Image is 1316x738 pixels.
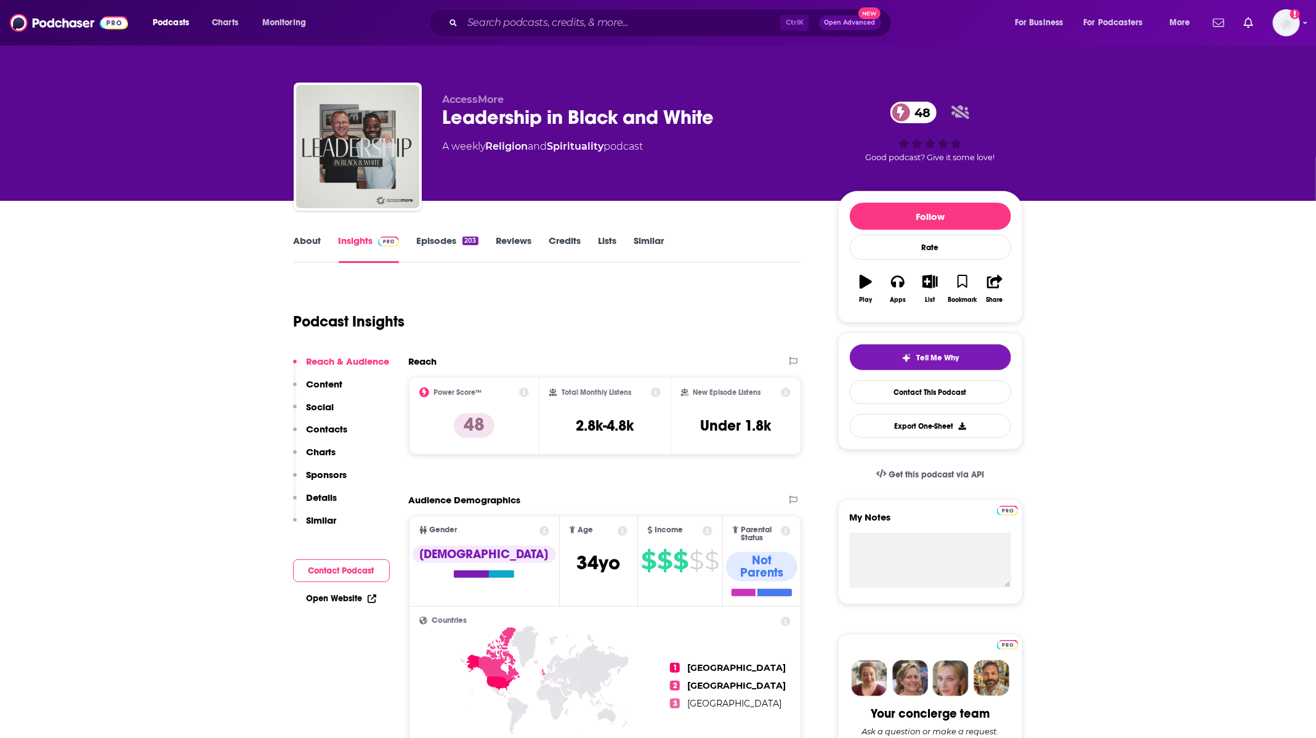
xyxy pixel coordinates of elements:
[916,353,959,363] span: Tell Me Why
[890,102,937,123] a: 48
[440,9,903,37] div: Search podcasts, credits, & more...
[409,494,521,506] h2: Audience Demographics
[212,14,238,31] span: Charts
[670,681,680,691] span: 2
[549,235,581,263] a: Credits
[307,446,336,458] p: Charts
[866,460,995,490] a: Get this podcast via API
[926,296,935,304] div: List
[657,551,672,570] span: $
[262,14,306,31] span: Monitoring
[293,401,334,424] button: Social
[858,7,881,19] span: New
[432,617,467,625] span: Countries
[307,401,334,413] p: Social
[434,388,482,397] h2: Power Score™
[641,551,656,570] span: $
[578,526,593,534] span: Age
[293,446,336,469] button: Charts
[825,20,876,26] span: Open Advanced
[892,660,928,696] img: Barbara Profile
[430,526,458,534] span: Gender
[889,469,984,480] span: Get this podcast via API
[409,355,437,367] h2: Reach
[1006,13,1079,33] button: open menu
[307,469,347,481] p: Sponsors
[997,504,1019,516] a: Pro website
[486,140,528,152] a: Religion
[296,85,419,208] img: Leadership in Black and White
[576,551,620,575] span: 34 yo
[462,237,478,245] div: 203
[496,235,531,263] a: Reviews
[1169,14,1190,31] span: More
[670,663,680,673] span: 1
[862,726,999,736] div: Ask a question or make a request.
[1290,9,1300,19] svg: Add a profile image
[598,235,616,263] a: Lists
[948,296,977,304] div: Bookmark
[562,388,631,397] h2: Total Monthly Listens
[307,593,376,604] a: Open Website
[693,388,761,397] h2: New Episode Listens
[443,139,644,154] div: A weekly podcast
[987,296,1003,304] div: Share
[726,552,798,582] div: Not Parents
[997,506,1019,516] img: Podchaser Pro
[882,267,914,311] button: Apps
[1239,12,1258,33] a: Show notifications dropdown
[670,699,680,708] span: 3
[655,526,684,534] span: Income
[1015,14,1064,31] span: For Business
[454,413,495,438] p: 48
[890,296,906,304] div: Apps
[852,660,887,696] img: Sydney Profile
[974,660,1009,696] img: Jon Profile
[254,13,322,33] button: open menu
[673,551,688,570] span: $
[933,660,969,696] img: Jules Profile
[293,559,390,582] button: Contact Podcast
[1273,9,1300,36] span: Logged in as ZoeJethani
[307,378,343,390] p: Content
[701,416,772,435] h3: Under 1.8k
[443,94,504,105] span: AccessMore
[293,469,347,492] button: Sponsors
[10,11,128,34] img: Podchaser - Follow, Share and Rate Podcasts
[850,511,1011,533] label: My Notes
[144,13,205,33] button: open menu
[293,355,390,378] button: Reach & Audience
[547,140,604,152] a: Spirituality
[902,353,911,363] img: tell me why sparkle
[1084,14,1143,31] span: For Podcasters
[1076,13,1161,33] button: open menu
[153,14,189,31] span: Podcasts
[689,551,703,570] span: $
[903,102,937,123] span: 48
[997,640,1019,650] img: Podchaser Pro
[850,414,1011,438] button: Export One-Sheet
[850,235,1011,260] div: Rate
[914,267,946,311] button: List
[997,638,1019,650] a: Pro website
[859,296,872,304] div: Play
[687,680,786,691] span: [GEOGRAPHIC_DATA]
[979,267,1011,311] button: Share
[293,423,348,446] button: Contacts
[307,355,390,367] p: Reach & Audience
[528,140,547,152] span: and
[462,13,780,33] input: Search podcasts, credits, & more...
[307,423,348,435] p: Contacts
[687,662,786,673] span: [GEOGRAPHIC_DATA]
[850,203,1011,230] button: Follow
[576,416,634,435] h3: 2.8k-4.8k
[741,526,779,542] span: Parental Status
[687,698,781,709] span: [GEOGRAPHIC_DATA]
[1273,9,1300,36] button: Show profile menu
[1208,12,1229,33] a: Show notifications dropdown
[307,514,337,526] p: Similar
[1273,9,1300,36] img: User Profile
[1161,13,1206,33] button: open menu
